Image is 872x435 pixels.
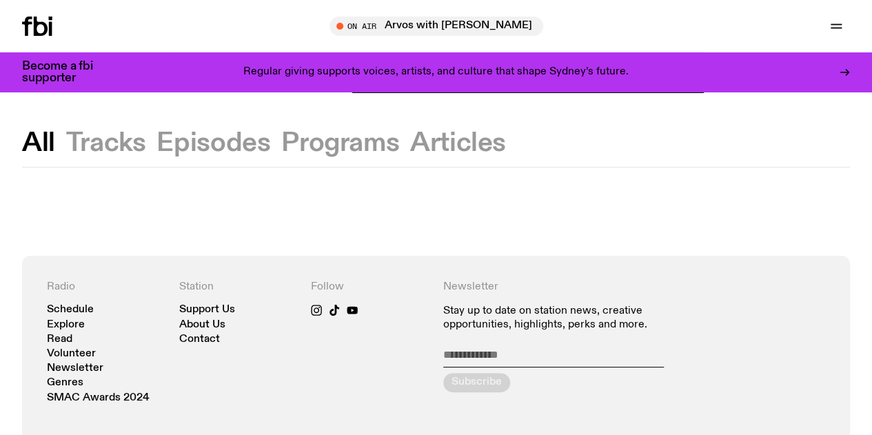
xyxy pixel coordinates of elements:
[47,349,96,359] a: Volunteer
[329,17,543,36] button: On AirArvos with [PERSON_NAME]
[443,305,693,331] p: Stay up to date on station news, creative opportunities, highlights, perks and more.
[281,131,399,156] button: Programs
[443,373,510,392] button: Subscribe
[47,334,72,345] a: Read
[66,131,146,156] button: Tracks
[47,320,85,330] a: Explore
[156,131,270,156] button: Episodes
[311,281,429,294] h4: Follow
[179,281,298,294] h4: Station
[22,61,110,84] h3: Become a fbi supporter
[47,363,103,374] a: Newsletter
[179,305,235,315] a: Support Us
[243,66,629,79] p: Regular giving supports voices, artists, and culture that shape Sydney’s future.
[443,281,693,294] h4: Newsletter
[47,378,83,388] a: Genres
[179,334,220,345] a: Contact
[47,281,165,294] h4: Radio
[47,305,94,315] a: Schedule
[410,131,506,156] button: Articles
[47,393,150,403] a: SMAC Awards 2024
[179,320,225,330] a: About Us
[22,131,55,156] button: All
